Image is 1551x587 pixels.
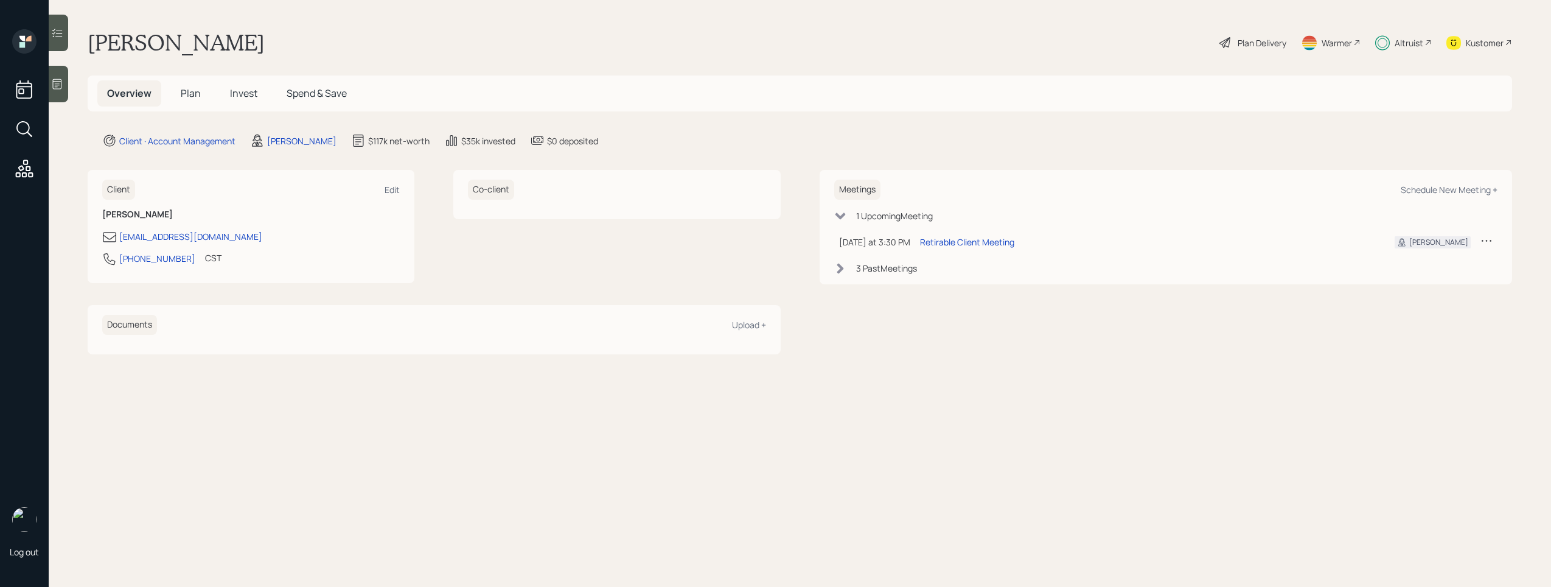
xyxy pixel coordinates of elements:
div: Edit [385,184,400,195]
img: retirable_logo.png [12,507,37,532]
div: [PERSON_NAME] [1409,237,1468,248]
div: $35k invested [461,135,515,147]
div: [EMAIL_ADDRESS][DOMAIN_NAME] [119,230,262,243]
div: [DATE] at 3:30 PM [839,236,910,248]
div: Kustomer [1466,37,1504,49]
div: 1 Upcoming Meeting [856,209,933,222]
div: Plan Delivery [1238,37,1286,49]
h6: Meetings [834,180,880,200]
span: Plan [181,86,201,100]
div: $0 deposited [547,135,598,147]
h6: Client [102,180,135,200]
div: $117k net-worth [368,135,430,147]
div: Altruist [1395,37,1423,49]
span: Overview [107,86,152,100]
h6: [PERSON_NAME] [102,209,400,220]
div: Schedule New Meeting + [1401,184,1497,195]
h1: [PERSON_NAME] [88,29,265,56]
div: Warmer [1322,37,1352,49]
span: Spend & Save [287,86,347,100]
div: Retirable Client Meeting [920,236,1014,248]
h6: Documents [102,315,157,335]
div: Client · Account Management [119,135,235,147]
div: [PHONE_NUMBER] [119,252,195,265]
span: Invest [230,86,257,100]
div: 3 Past Meeting s [856,262,917,275]
div: Upload + [732,319,766,331]
div: CST [205,251,221,264]
div: Log out [10,546,39,558]
div: [PERSON_NAME] [267,135,336,147]
h6: Co-client [468,180,514,200]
